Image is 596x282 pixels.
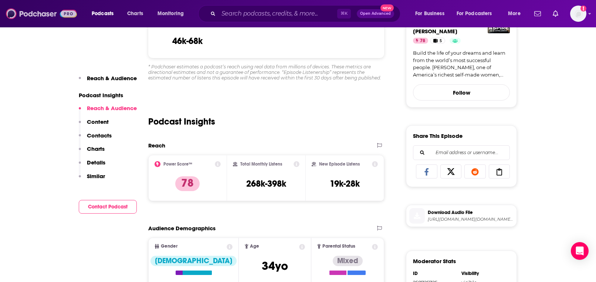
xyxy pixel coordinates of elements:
[420,37,425,45] span: 78
[319,162,360,167] h2: New Episode Listens
[79,92,137,99] p: Podcast Insights
[152,8,193,20] button: open menu
[337,9,351,18] span: ⌘ K
[79,145,105,159] button: Charts
[175,176,200,191] p: 78
[87,75,137,82] p: Reach & Audience
[148,142,165,149] h2: Reach
[172,35,203,47] h3: 46k-68k
[87,173,105,180] p: Similar
[380,4,394,11] span: New
[461,271,505,276] div: Visibility
[503,8,530,20] button: open menu
[413,258,456,265] h3: Moderator Stats
[240,162,282,167] h2: Total Monthly Listens
[440,164,462,179] a: Share on X/Twitter
[409,208,514,224] a: Download Audio File[URL][DOMAIN_NAME][DOMAIN_NAME][DOMAIN_NAME][DOMAIN_NAME]
[413,38,428,44] a: 78
[571,242,589,260] div: Open Intercom Messenger
[416,164,437,179] a: Share on Facebook
[428,217,514,222] span: https://pdst.fm/e/pscrb.fm/rss/p/tracking.swap.fm/track/v9Uiw3bGr54f6BVZKSyc/traffic.megaphone.fm...
[79,200,137,214] button: Contact Podcast
[127,9,143,19] span: Charts
[158,9,184,19] span: Monitoring
[79,75,137,88] button: Reach & Audience
[580,6,586,11] svg: Add a profile image
[79,132,112,146] button: Contacts
[205,5,407,22] div: Search podcasts, credits, & more...
[6,7,77,21] img: Podchaser - Follow, Share and Rate Podcasts
[79,105,137,118] button: Reach & Audience
[163,162,192,167] h2: Power Score™
[87,159,105,166] p: Details
[419,146,504,160] input: Email address or username...
[508,9,521,19] span: More
[250,244,259,249] span: Age
[92,9,114,19] span: Podcasts
[428,209,514,216] span: Download Audio File
[219,8,337,20] input: Search podcasts, credits, & more...
[246,178,286,189] h3: 268k-398k
[570,6,586,22] button: Show profile menu
[79,118,109,132] button: Content
[430,38,445,44] a: 5
[410,8,454,20] button: open menu
[570,6,586,22] img: User Profile
[413,21,457,35] span: Aspire with [PERSON_NAME]
[452,8,503,20] button: open menu
[148,225,216,232] h2: Audience Demographics
[413,271,457,276] div: ID
[150,256,237,266] div: [DEMOGRAPHIC_DATA]
[570,6,586,22] span: Logged in as mmaugeri_hunter
[413,50,510,78] a: Build the life of your dreams and learn from the world’s most successful people. [PERSON_NAME], o...
[87,118,109,125] p: Content
[440,37,442,45] span: 5
[550,7,561,20] a: Show notifications dropdown
[413,132,463,139] h3: Share This Episode
[489,164,510,179] a: Copy Link
[322,244,355,249] span: Parental Status
[161,244,177,249] span: Gender
[413,145,510,160] div: Search followers
[457,9,492,19] span: For Podcasters
[79,173,105,186] button: Similar
[357,9,394,18] button: Open AdvancedNew
[360,12,391,16] span: Open Advanced
[79,159,105,173] button: Details
[148,64,384,81] div: * Podchaser estimates a podcast’s reach using real data from millions of devices. These metrics a...
[148,116,215,127] h2: Podcast Insights
[464,164,486,179] a: Share on Reddit
[87,145,105,152] p: Charts
[333,256,363,266] div: Mixed
[87,8,123,20] button: open menu
[262,259,288,273] span: 34 yo
[87,105,137,112] p: Reach & Audience
[413,84,510,101] button: Follow
[122,8,148,20] a: Charts
[87,132,112,139] p: Contacts
[330,178,360,189] h3: 19k-28k
[531,7,544,20] a: Show notifications dropdown
[415,9,444,19] span: For Business
[413,21,457,35] a: Aspire with Emma Grede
